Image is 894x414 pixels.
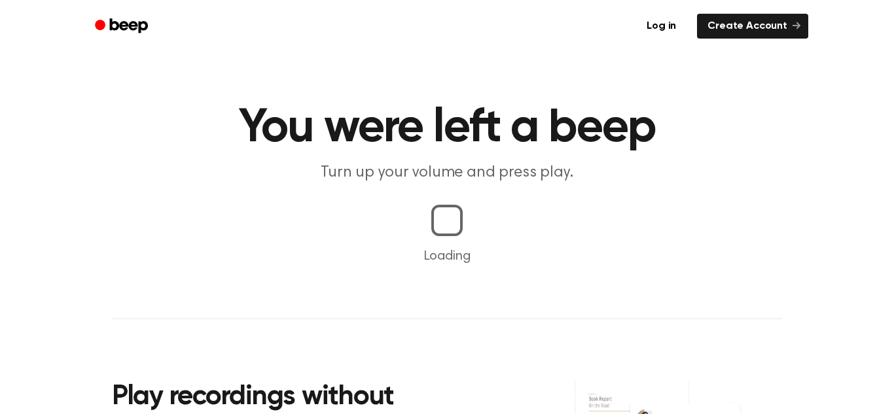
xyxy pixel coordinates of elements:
a: Create Account [697,14,808,39]
p: Loading [16,247,878,266]
p: Turn up your volume and press play. [196,162,698,184]
a: Log in [634,11,689,41]
a: Beep [86,14,160,39]
h1: You were left a beep [112,105,782,152]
